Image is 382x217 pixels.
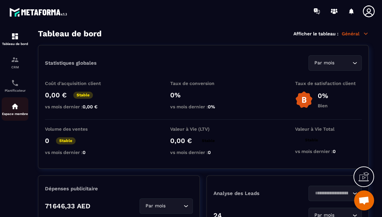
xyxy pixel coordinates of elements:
p: Stable [56,137,76,144]
div: Search for option [140,198,193,214]
p: vs mois dernier : [45,150,112,155]
img: b-badge-o.b3b20ee6.svg [295,91,313,109]
p: Volume des ventes [45,126,112,132]
p: Espace membre [2,112,28,116]
input: Search for option [167,202,182,210]
span: 0 [208,150,211,155]
a: formationformationCRM [2,51,28,74]
span: Par mois [313,59,336,67]
span: Par mois [144,202,167,210]
p: CRM [2,65,28,69]
p: Analyse des Leads [213,190,288,196]
p: vs mois dernier : [295,149,362,154]
p: Général [342,31,369,37]
p: Valeur à Vie (LTV) [170,126,237,132]
p: Bien [318,103,328,108]
p: Stable [198,137,218,144]
a: automationsautomationsEspace membre [2,97,28,121]
a: schedulerschedulerPlanificateur [2,74,28,97]
img: formation [11,32,19,40]
span: 0% [208,104,215,109]
span: 0 [333,149,336,154]
span: 0 [83,150,86,155]
p: Stable [73,92,93,99]
p: 0% [318,92,328,100]
div: Search for option [308,186,362,201]
h3: Tableau de bord [38,29,102,38]
span: 0,00 € [83,104,98,109]
p: 71 646,33 AED [45,202,90,210]
input: Search for option [336,59,351,67]
p: 0,00 € [170,137,192,145]
p: vs mois dernier : [45,104,112,109]
img: scheduler [11,79,19,87]
p: Taux de satisfaction client [295,81,362,86]
p: vs mois dernier : [170,104,237,109]
img: automations [11,102,19,110]
p: 0 [45,137,49,145]
p: vs mois dernier : [170,150,237,155]
p: Statistiques globales [45,60,97,66]
p: Afficher le tableau : [293,31,338,36]
p: Dépenses publicitaire [45,186,193,192]
p: Taux de conversion [170,81,237,86]
p: Planificateur [2,89,28,92]
div: Search for option [308,55,362,71]
p: Coût d'acquisition client [45,81,112,86]
img: formation [11,56,19,64]
p: Stable [302,137,321,144]
input: Search for option [313,190,351,197]
a: formationformationTableau de bord [2,27,28,51]
div: Ouvrir le chat [354,190,374,210]
p: Tableau de bord [2,42,28,46]
p: 0% [170,91,237,99]
p: Valeur à Vie Total [295,126,362,132]
img: logo [9,6,69,18]
p: 0,00 € [45,91,67,99]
